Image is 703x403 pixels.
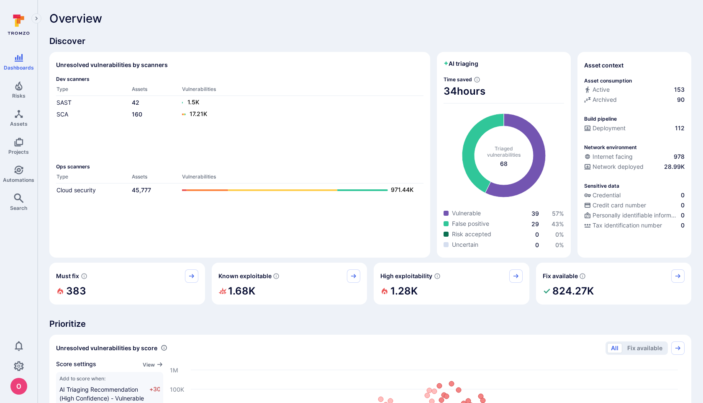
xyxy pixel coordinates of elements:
[584,116,617,122] p: Build pipeline
[584,124,626,132] div: Deployment
[390,283,418,300] h2: 1.28K
[555,231,564,238] a: 0%
[10,378,27,395] img: ACg8ocJcCe-YbLxGm5tc0PuNRxmgP8aEm0RBXn6duO8aeMVK9zjHhw=s96-c
[593,124,626,132] span: Deployment
[49,263,205,305] div: Must fix
[49,318,691,330] span: Prioritize
[593,221,662,230] span: Tax identification number
[500,160,508,168] span: total
[143,362,163,368] button: View
[131,173,182,183] th: Assets
[584,61,623,70] span: Asset context
[677,96,685,104] span: 90
[380,272,432,280] span: High exploitability
[593,85,610,94] span: Active
[474,76,480,83] svg: Estimated based on an average time of 30 mins needed to triage each vulnerability
[132,99,139,106] a: 42
[584,201,685,211] div: Evidence indicative of processing credit card numbers
[536,263,692,305] div: Fix available
[584,191,685,199] a: Credential0
[593,152,633,161] span: Internet facing
[8,149,29,155] span: Projects
[56,344,157,352] span: Unresolved vulnerabilities by score
[56,85,131,96] th: Type
[149,385,160,403] span: +30
[228,283,255,300] h2: 1.68K
[487,145,521,158] span: Triaged vulnerabilities
[584,221,685,230] a: Tax identification number0
[584,211,679,220] div: Personally identifiable information (PII)
[444,59,478,68] h2: AI triaging
[10,378,27,395] div: oleg malkov
[584,85,685,96] div: Commits seen in the last 180 days
[10,121,28,127] span: Assets
[584,96,617,104] div: Archived
[543,272,578,280] span: Fix available
[681,201,685,209] span: 0
[452,209,481,217] span: Vulnerable
[10,205,27,211] span: Search
[187,98,199,106] text: 1.5K
[584,191,621,199] div: Credential
[81,273,87,279] svg: Risk score >=40 , missed SLA
[584,152,685,163] div: Evidence that an asset is internet facing
[593,96,617,104] span: Archived
[66,283,86,300] h2: 383
[681,221,685,230] span: 0
[584,163,644,171] div: Network deployed
[56,99,72,106] a: SAST
[182,85,423,96] th: Vulnerabilities
[584,201,646,209] div: Credit card number
[552,220,564,227] span: 43 %
[552,210,564,217] a: 57%
[49,12,102,25] span: Overview
[56,111,68,118] a: SCA
[555,241,564,248] a: 0%
[584,163,685,171] a: Network deployed28.99K
[170,385,184,393] text: 100K
[444,76,472,83] span: Time saved
[273,273,280,279] svg: Confirmed exploitable by KEV
[56,61,168,69] h2: Unresolved vulnerabilities by scanners
[552,283,594,300] h2: 824.27K
[452,230,491,238] span: Risk accepted
[584,211,685,220] a: Personally identifiable information (PII)0
[681,211,685,220] span: 0
[584,85,610,94] div: Active
[212,263,367,305] div: Known exploitable
[161,344,167,352] div: Number of vulnerabilities in status 'Open' 'Triaged' and 'In process' grouped by score
[531,210,539,217] a: 39
[182,98,415,108] a: 1.5K
[584,163,685,173] div: Evidence that the asset is packaged and deployed somewhere
[535,241,539,248] a: 0
[182,173,423,183] th: Vulnerabilities
[56,360,96,369] span: Score settings
[56,186,96,194] a: Cloud security
[584,152,633,161] div: Internet facing
[584,144,637,150] p: Network environment
[535,231,539,238] a: 0
[190,110,207,117] text: 17.21K
[218,272,272,280] span: Known exploitable
[593,211,679,220] span: Personally identifiable information (PII)
[584,96,685,106] div: Code repository is archived
[182,185,415,195] a: 971.44K
[555,231,564,238] span: 0 %
[584,124,685,132] a: Deployment112
[584,152,685,161] a: Internet facing978
[56,76,423,82] span: Dev scanners
[444,85,564,98] span: 34 hours
[579,273,586,279] svg: Vulnerabilities with fix available
[584,221,662,230] div: Tax identification number
[434,273,441,279] svg: EPSS score ≥ 0.7
[4,65,34,71] span: Dashboards
[584,124,685,134] div: Configured deployment pipeline
[59,375,160,382] span: Add to score when:
[182,109,415,119] a: 17.21K
[584,77,632,84] p: Asset consumption
[59,386,144,402] span: AI Triaging Recommendation (High Confidence) - Vulnerable
[143,360,163,369] a: View
[3,177,34,183] span: Automations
